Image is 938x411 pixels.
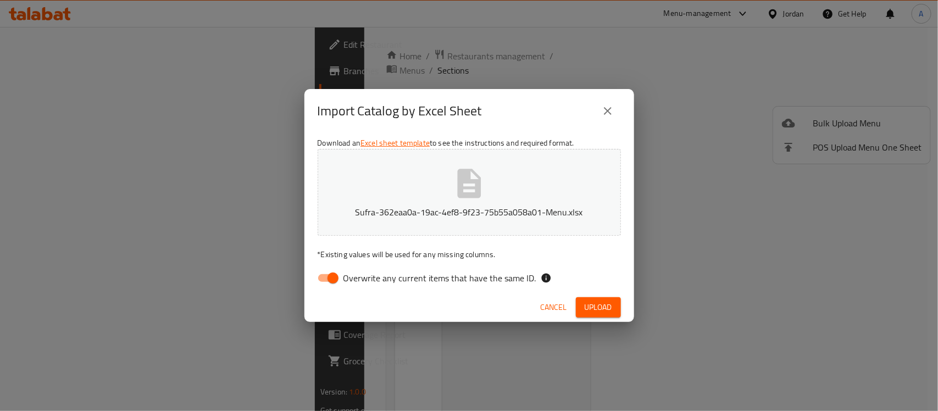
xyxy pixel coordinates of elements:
[541,301,567,314] span: Cancel
[304,133,634,292] div: Download an to see the instructions and required format.
[335,205,604,219] p: Sufra-362eaa0a-19ac-4ef8-9f23-75b55a058a01-Menu.xlsx
[576,297,621,318] button: Upload
[536,297,571,318] button: Cancel
[585,301,612,314] span: Upload
[541,273,552,284] svg: If the overwrite option isn't selected, then the items that match an existing ID will be ignored ...
[343,271,536,285] span: Overwrite any current items that have the same ID.
[360,136,430,150] a: Excel sheet template
[595,98,621,124] button: close
[318,249,621,260] p: Existing values will be used for any missing columns.
[318,102,482,120] h2: Import Catalog by Excel Sheet
[318,149,621,236] button: Sufra-362eaa0a-19ac-4ef8-9f23-75b55a058a01-Menu.xlsx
